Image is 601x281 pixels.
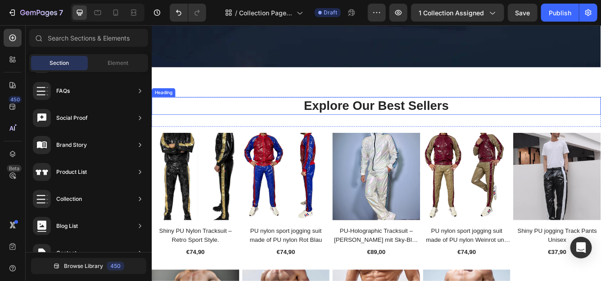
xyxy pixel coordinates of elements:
a: PU nylon sport jogging suit made of PU nylon Rot Blau [109,130,214,235]
span: 1 collection assigned [419,8,484,18]
div: 450 [107,262,124,271]
a: PU nylon sport jogging suit made of PU nylon Weinrot und knochenbraun [326,130,432,235]
span: Section [50,59,69,67]
button: 1 collection assigned [411,4,504,22]
div: Heading [2,77,27,86]
a: Shiny PU jogging Track Pants Unisex [435,130,540,235]
div: Publish [549,8,571,18]
div: Contact [56,249,77,258]
div: Brand Story [56,140,87,150]
div: €74,90 [109,267,214,280]
button: Browse Library450 [31,258,146,274]
div: Open Intercom Messenger [570,237,592,258]
span: Save [515,9,530,17]
button: Save [508,4,538,22]
a: PU nylon sport jogging suit made of PU nylon Rot Blau [109,242,214,265]
span: Element [108,59,128,67]
input: Search Sections & Elements [29,29,148,47]
a: PU-Holographic Tracksuit – [PERSON_NAME] mit Sky-Blue and Black Accents [217,242,323,265]
a: Shiny PU jogging Track Pants Unisex [435,242,540,265]
a: PU nylon sport jogging suit made of PU nylon Weinrot und knochenbraun [326,242,432,265]
div: €37,90 [435,267,540,280]
div: €74,90 [326,267,432,280]
span: Browse Library [64,262,103,270]
button: 7 [4,4,67,22]
div: Product List [56,168,87,177]
div: Undo/Redo [170,4,206,22]
div: €89,00 [217,267,323,280]
button: Publish [541,4,579,22]
p: Explore Our Best Sellers [1,88,539,107]
div: FAQs [56,86,70,95]
p: 7 [59,7,63,18]
div: Beta [7,165,22,172]
div: 450 [9,96,22,103]
span: Collection Page PU Nylon [239,8,293,18]
div: Social Proof [56,113,88,122]
span: Draft [324,9,337,17]
span: / [235,8,237,18]
a: PU-Holographic Tracksuit – Weiß mit Sky-Blue and Black Accents [217,130,323,235]
div: Blog List [56,222,78,231]
div: Collection [56,195,82,204]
